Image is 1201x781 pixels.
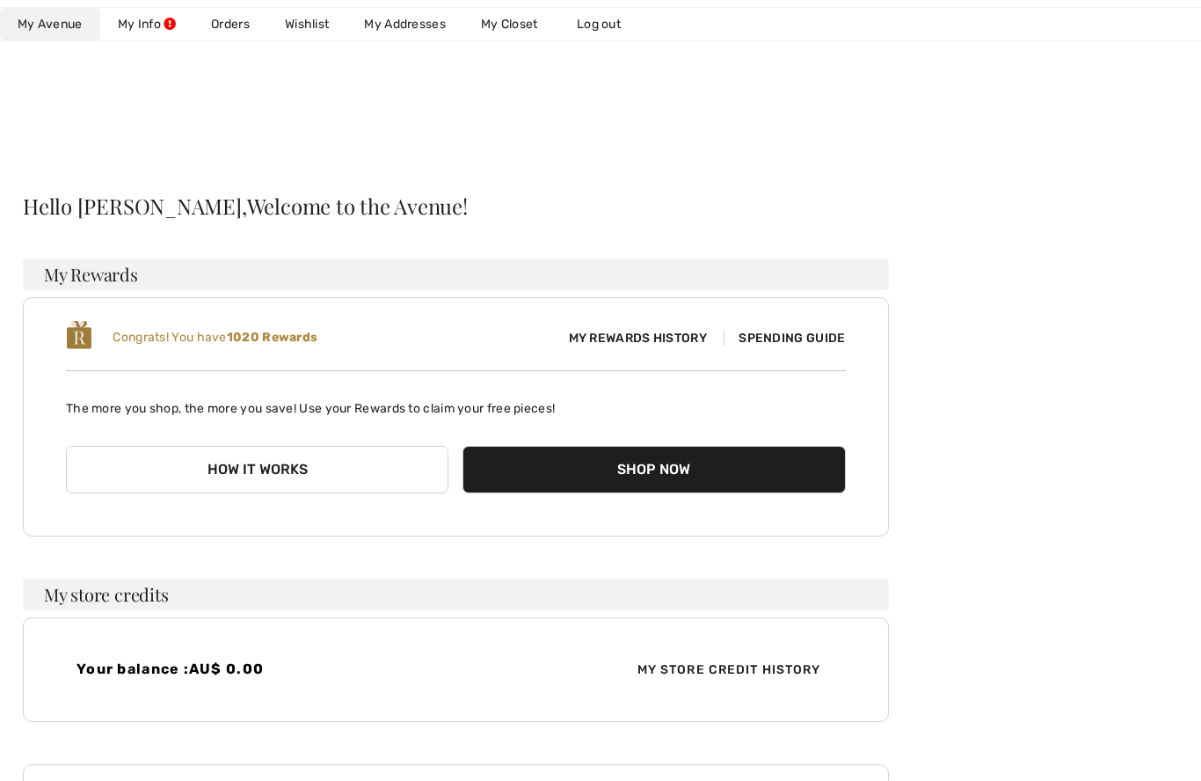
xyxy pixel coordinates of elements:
[724,331,845,346] span: Spending Guide
[100,8,193,40] a: My Info
[555,329,721,347] span: My Rewards History
[189,661,264,677] span: AU$ 0.00
[267,8,346,40] a: Wishlist
[23,195,889,216] div: Hello [PERSON_NAME],
[227,330,318,345] b: 1020 Rewards
[623,661,835,679] span: My Store Credit History
[76,661,445,677] h4: Your balance :
[559,8,656,40] a: Log out
[193,8,267,40] a: Orders
[23,579,889,610] h3: My store credits
[346,8,463,40] a: My Addresses
[247,195,468,216] span: Welcome to the Avenue!
[463,8,556,40] a: My Closet
[113,330,317,345] span: Congrats! You have
[66,446,448,493] button: How it works
[66,319,92,351] img: loyalty_logo_r.svg
[66,385,846,418] p: The more you shop, the more you save! Use your Rewards to claim your free pieces!
[18,15,83,33] span: My Avenue
[462,446,845,493] button: Shop Now
[23,259,889,290] h3: My Rewards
